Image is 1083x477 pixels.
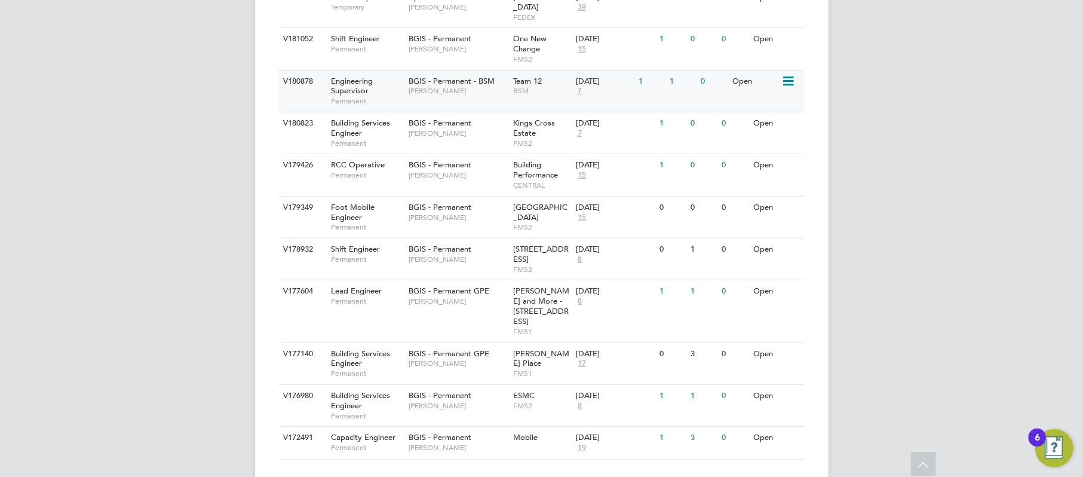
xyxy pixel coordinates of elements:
[513,432,538,442] span: Mobile
[281,197,323,219] div: V179349
[688,154,719,176] div: 0
[656,197,688,219] div: 0
[331,33,380,44] span: Shift Engineer
[719,28,750,50] div: 0
[331,139,403,148] span: Permanent
[719,280,750,302] div: 0
[576,401,584,411] span: 8
[513,160,558,180] span: Building Performance
[513,265,570,274] span: FMS2
[750,343,802,365] div: Open
[750,239,802,261] div: Open
[409,86,507,96] span: [PERSON_NAME]
[750,385,802,407] div: Open
[409,213,507,222] span: [PERSON_NAME]
[513,54,570,64] span: FMS2
[688,197,719,219] div: 0
[513,348,569,369] span: [PERSON_NAME] Place
[281,154,323,176] div: V179426
[331,255,403,264] span: Permanent
[281,239,323,261] div: V178932
[719,112,750,134] div: 0
[409,390,471,400] span: BGIS - Permanent
[656,343,688,365] div: 0
[750,427,802,449] div: Open
[331,160,385,170] span: RCC Operative
[576,244,654,255] div: [DATE]
[281,343,323,365] div: V177140
[513,13,570,22] span: FEDEX
[750,280,802,302] div: Open
[688,28,719,50] div: 0
[656,280,688,302] div: 1
[576,391,654,401] div: [DATE]
[409,202,471,212] span: BGIS - Permanent
[688,280,719,302] div: 1
[409,76,495,86] span: BGIS - Permanent - BSM
[576,34,654,44] div: [DATE]
[513,76,542,86] span: Team 12
[409,359,507,368] span: [PERSON_NAME]
[331,443,403,452] span: Permanent
[331,244,380,254] span: Shift Engineer
[409,44,507,54] span: [PERSON_NAME]
[281,28,323,50] div: V181052
[409,296,507,306] span: [PERSON_NAME]
[719,239,750,261] div: 0
[513,86,570,96] span: BSM
[719,154,750,176] div: 0
[409,348,489,359] span: BGIS - Permanent GPE
[719,197,750,219] div: 0
[331,222,403,232] span: Permanent
[331,2,403,12] span: Temporary
[331,44,403,54] span: Permanent
[331,369,403,378] span: Permanent
[281,280,323,302] div: V177604
[688,112,719,134] div: 0
[281,71,323,93] div: V180878
[409,401,507,411] span: [PERSON_NAME]
[576,44,588,54] span: 15
[409,129,507,138] span: [PERSON_NAME]
[750,197,802,219] div: Open
[656,427,688,449] div: 1
[331,286,382,296] span: Lead Engineer
[719,427,750,449] div: 0
[409,118,471,128] span: BGIS - Permanent
[576,170,588,181] span: 15
[750,112,802,134] div: Open
[576,129,584,139] span: 7
[409,33,471,44] span: BGIS - Permanent
[513,118,555,138] span: Kings Cross Estate
[656,112,688,134] div: 1
[409,160,471,170] span: BGIS - Permanent
[331,202,375,222] span: Foot Mobile Engineer
[409,286,489,296] span: BGIS - Permanent GPE
[331,296,403,306] span: Permanent
[719,385,750,407] div: 0
[656,154,688,176] div: 1
[576,296,584,307] span: 8
[513,401,570,411] span: FMS2
[1035,438,1040,453] div: 6
[409,432,471,442] span: BGIS - Permanent
[331,170,403,180] span: Permanent
[409,255,507,264] span: [PERSON_NAME]
[688,427,719,449] div: 3
[331,390,390,411] span: Building Services Engineer
[513,33,547,54] span: One New Change
[513,222,570,232] span: FMS2
[688,343,719,365] div: 3
[688,385,719,407] div: 1
[513,202,567,222] span: [GEOGRAPHIC_DATA]
[513,327,570,337] span: FMS1
[513,244,569,264] span: [STREET_ADDRESS]
[331,118,390,138] span: Building Services Engineer
[750,154,802,176] div: Open
[656,28,688,50] div: 1
[750,28,802,50] div: Open
[331,96,403,106] span: Permanent
[331,411,403,421] span: Permanent
[1035,429,1073,467] button: Open Resource Center, 6 new notifications
[576,433,654,443] div: [DATE]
